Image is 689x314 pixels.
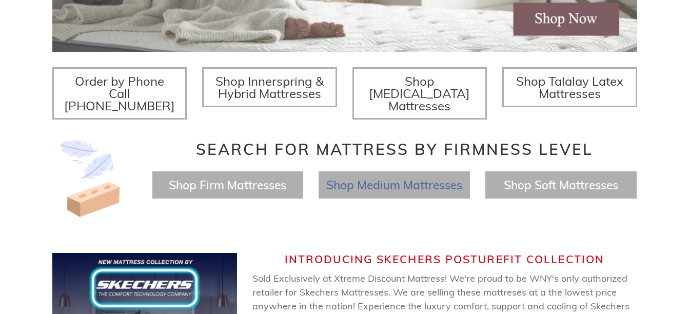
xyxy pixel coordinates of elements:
a: Shop Medium Mattresses [326,178,462,192]
span: Shop Innerspring & Hybrid Mattresses [215,73,324,101]
span: Shop [MEDICAL_DATA] Mattresses [369,73,470,113]
span: Search for Mattress by Firmness Level [196,140,593,159]
span: Shop Talalay Latex Mattresses [516,73,623,101]
a: Order by Phone Call [PHONE_NUMBER] [52,67,187,120]
span: Order by Phone Call [PHONE_NUMBER] [64,73,175,113]
a: Shop [MEDICAL_DATA] Mattresses [352,67,487,120]
a: Shop Soft Mattresses [504,178,618,192]
span: Introducing Skechers Posturefit Collection [285,252,604,266]
a: Shop Talalay Latex Mattresses [502,67,637,107]
a: Shop Innerspring & Hybrid Mattresses [202,67,337,107]
img: Image-of-brick- and-feather-representing-firm-and-soft-feel [52,140,129,217]
a: Shop Firm Mattresses [169,178,286,192]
